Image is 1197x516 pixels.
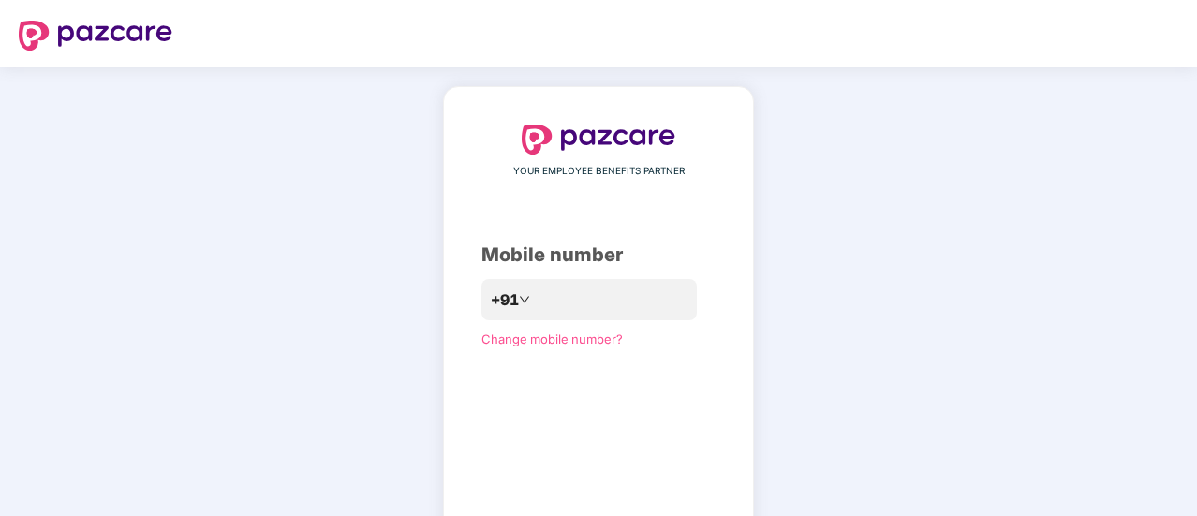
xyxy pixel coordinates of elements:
[519,294,530,305] span: down
[491,288,519,312] span: +91
[19,21,172,51] img: logo
[481,332,623,346] a: Change mobile number?
[513,164,685,179] span: YOUR EMPLOYEE BENEFITS PARTNER
[522,125,675,155] img: logo
[481,241,716,270] div: Mobile number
